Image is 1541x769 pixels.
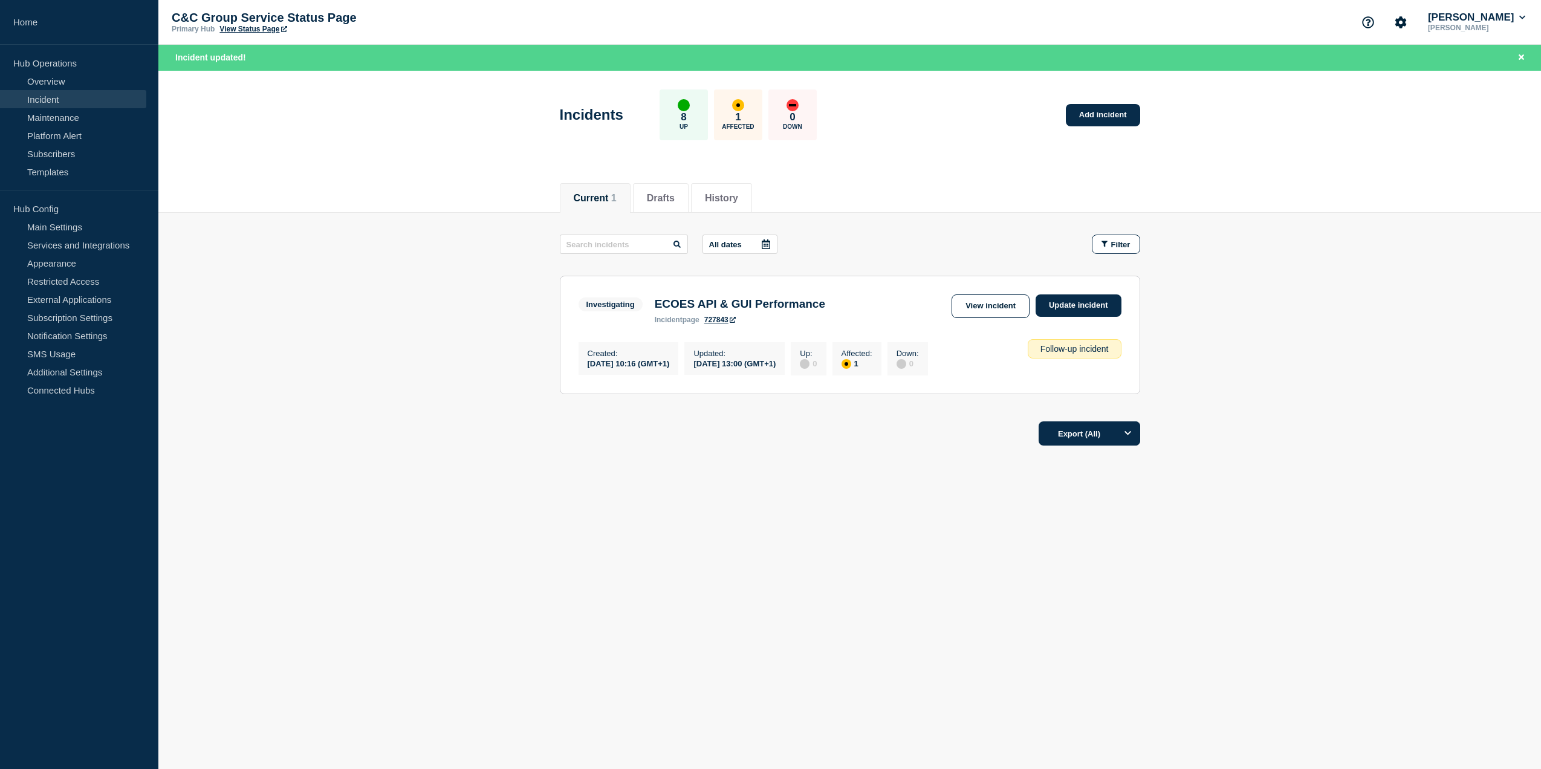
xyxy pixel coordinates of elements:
[842,349,872,358] p: Affected :
[897,349,919,358] p: Down :
[655,316,683,324] span: incident
[704,316,736,324] a: 727843
[787,99,799,111] div: down
[588,349,670,358] p: Created :
[790,111,795,123] p: 0
[897,359,906,369] div: disabled
[693,349,776,358] p: Updated :
[702,235,777,254] button: All dates
[722,123,754,130] p: Affected
[800,359,809,369] div: disabled
[709,240,742,249] p: All dates
[647,193,675,204] button: Drafts
[1028,339,1121,359] div: Follow-up incident
[842,359,851,369] div: affected
[705,193,738,204] button: History
[680,123,688,130] p: Up
[1092,235,1140,254] button: Filter
[678,99,690,111] div: up
[579,297,643,311] span: Investigating
[1355,10,1381,35] button: Support
[655,297,825,311] h3: ECOES API & GUI Performance
[560,235,688,254] input: Search incidents
[655,316,699,324] p: page
[172,11,414,25] p: C&C Group Service Status Page
[1036,294,1121,317] a: Update incident
[175,53,246,62] span: Incident updated!
[1514,51,1529,65] button: Close banner
[1066,104,1140,126] a: Add incident
[952,294,1030,318] a: View incident
[560,106,623,123] h1: Incidents
[1426,24,1528,32] p: [PERSON_NAME]
[735,111,741,123] p: 1
[897,358,919,369] div: 0
[800,349,817,358] p: Up :
[681,111,686,123] p: 8
[574,193,617,204] button: Current 1
[1426,11,1528,24] button: [PERSON_NAME]
[800,358,817,369] div: 0
[1111,240,1131,249] span: Filter
[1039,421,1140,446] button: Export (All)
[693,358,776,368] div: [DATE] 13:00 (GMT+1)
[1388,10,1413,35] button: Account settings
[172,25,215,33] p: Primary Hub
[1116,421,1140,446] button: Options
[732,99,744,111] div: affected
[842,358,872,369] div: 1
[611,193,617,203] span: 1
[783,123,802,130] p: Down
[219,25,287,33] a: View Status Page
[588,358,670,368] div: [DATE] 10:16 (GMT+1)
